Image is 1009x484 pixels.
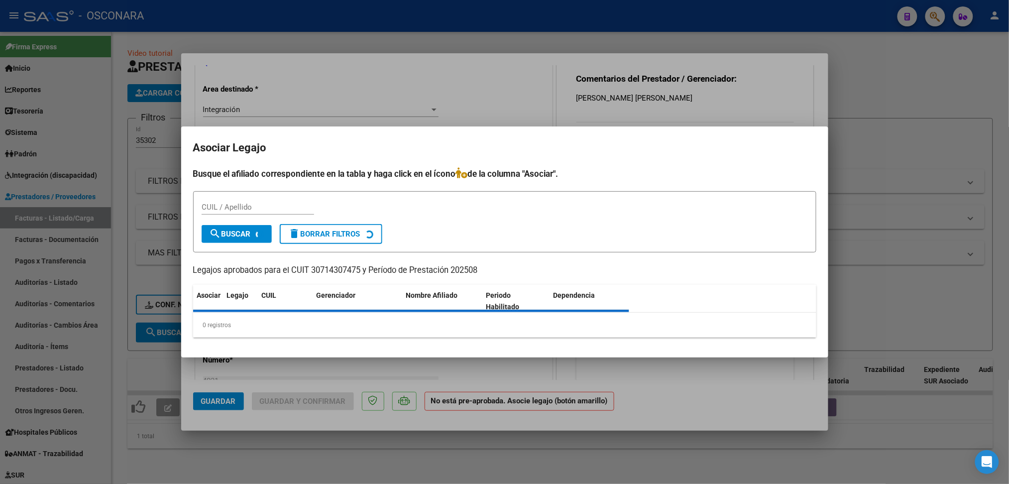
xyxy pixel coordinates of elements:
span: Dependencia [553,291,595,299]
span: Buscar [210,230,251,239]
datatable-header-cell: Periodo Habilitado [482,285,549,318]
h2: Asociar Legajo [193,138,816,157]
button: Buscar [202,225,272,243]
span: Legajo [227,291,249,299]
mat-icon: delete [289,228,301,240]
datatable-header-cell: Dependencia [549,285,629,318]
span: Gerenciador [317,291,356,299]
span: Asociar [197,291,221,299]
datatable-header-cell: Gerenciador [313,285,402,318]
datatable-header-cell: CUIL [258,285,313,318]
span: Borrar Filtros [289,230,360,239]
p: Legajos aprobados para el CUIT 30714307475 y Período de Prestación 202508 [193,264,816,277]
button: Borrar Filtros [280,224,382,244]
span: Nombre Afiliado [406,291,458,299]
mat-icon: search [210,228,222,240]
datatable-header-cell: Asociar [193,285,223,318]
div: 0 registros [193,313,816,338]
h4: Busque el afiliado correspondiente en la tabla y haga click en el ícono de la columna "Asociar". [193,167,816,180]
div: Open Intercom Messenger [975,450,999,474]
span: CUIL [262,291,277,299]
span: Periodo Habilitado [486,291,519,311]
datatable-header-cell: Legajo [223,285,258,318]
datatable-header-cell: Nombre Afiliado [402,285,482,318]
